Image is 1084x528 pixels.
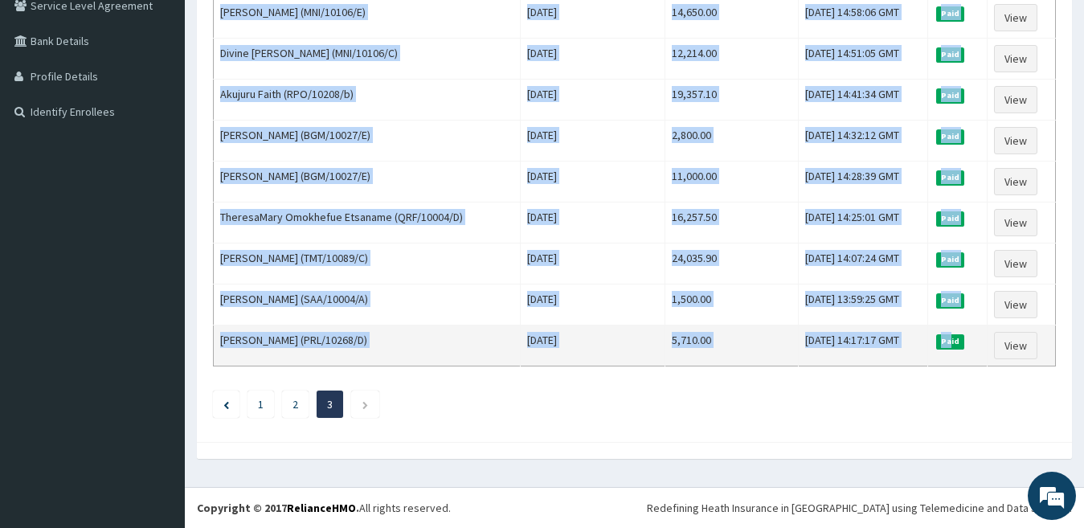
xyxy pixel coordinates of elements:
span: We're online! [93,160,222,322]
a: RelianceHMO [287,501,356,515]
span: Paid [936,293,965,308]
a: Page 1 [258,397,264,411]
a: Previous page [223,397,229,411]
td: [PERSON_NAME] (BGM/10027/E) [214,121,521,162]
td: [DATE] 13:59:25 GMT [799,284,927,325]
div: Minimize live chat window [264,8,302,47]
span: Paid [936,129,965,144]
td: [PERSON_NAME] (SAA/10004/A) [214,284,521,325]
td: [DATE] 14:17:17 GMT [799,325,927,366]
a: Next page [362,397,369,411]
td: [PERSON_NAME] (PRL/10268/D) [214,325,521,366]
a: View [994,86,1037,113]
a: View [994,45,1037,72]
a: View [994,332,1037,359]
td: [DATE] 14:25:01 GMT [799,203,927,244]
td: [DATE] [521,162,665,203]
strong: Copyright © 2017 . [197,501,359,515]
a: Page 3 is your current page [327,397,333,411]
td: 16,257.50 [665,203,798,244]
span: Paid [936,170,965,185]
td: [PERSON_NAME] (BGM/10027/E) [214,162,521,203]
td: [DATE] [521,325,665,366]
span: Paid [936,6,965,21]
td: [DATE] 14:07:24 GMT [799,244,927,284]
td: Divine [PERSON_NAME] (MNI/10106/C) [214,39,521,80]
td: [DATE] [521,244,665,284]
td: [DATE] [521,203,665,244]
td: 5,710.00 [665,325,798,366]
td: [DATE] 14:32:12 GMT [799,121,927,162]
div: Redefining Heath Insurance in [GEOGRAPHIC_DATA] using Telemedicine and Data Science! [647,500,1072,516]
a: View [994,168,1037,195]
td: [DATE] [521,284,665,325]
textarea: Type your message and hit 'Enter' [8,354,306,411]
a: View [994,209,1037,236]
span: Paid [936,47,965,62]
td: 1,500.00 [665,284,798,325]
td: [DATE] [521,39,665,80]
a: View [994,4,1037,31]
img: d_794563401_company_1708531726252_794563401 [30,80,65,121]
td: [DATE] 14:41:34 GMT [799,80,927,121]
td: [DATE] 14:51:05 GMT [799,39,927,80]
a: View [994,250,1037,277]
span: Paid [936,252,965,267]
td: 19,357.10 [665,80,798,121]
span: Paid [936,88,965,103]
div: Chat with us now [84,90,270,111]
td: 12,214.00 [665,39,798,80]
a: View [994,291,1037,318]
span: Paid [936,334,965,349]
td: TheresaMary Omokhefue Etsaname (QRF/10004/D) [214,203,521,244]
td: 11,000.00 [665,162,798,203]
td: [DATE] 14:28:39 GMT [799,162,927,203]
span: Paid [936,211,965,226]
footer: All rights reserved. [185,487,1084,528]
td: 24,035.90 [665,244,798,284]
td: Akujuru Faith (RPO/10208/b) [214,80,521,121]
a: Page 2 [292,397,298,411]
td: [DATE] [521,121,665,162]
td: [DATE] [521,80,665,121]
a: View [994,127,1037,154]
td: [PERSON_NAME] (TMT/10089/C) [214,244,521,284]
td: 2,800.00 [665,121,798,162]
